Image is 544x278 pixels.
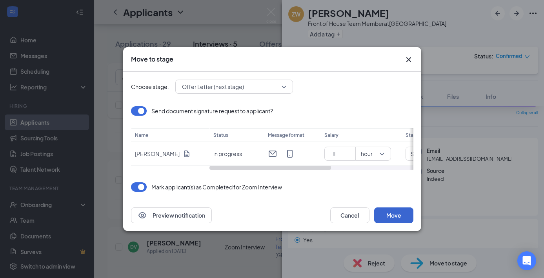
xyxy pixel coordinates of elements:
div: Loading offer data. [131,106,413,170]
th: Salary [320,128,402,142]
svg: Email [268,149,277,158]
svg: Cross [404,55,413,64]
td: in progress [209,142,264,166]
p: [PERSON_NAME] [135,150,180,158]
button: Close [404,55,413,64]
h3: Move to stage [131,55,173,64]
div: Open Intercom Messenger [517,251,536,270]
svg: MobileSms [285,149,295,158]
p: Send document signature request to applicant? [151,107,273,115]
button: EyePreview notification [131,207,212,223]
span: hour [361,148,373,160]
th: Status [209,128,264,142]
p: Mark applicant(s) as Completed for Zoom Interview [151,183,282,191]
svg: Eye [138,211,147,220]
span: Offer Letter (next stage) [182,81,244,93]
th: Message format [264,128,320,142]
input: $ [328,148,355,160]
button: Cancel [330,207,369,223]
th: Name [131,128,209,142]
span: Choose stage: [131,82,169,91]
svg: Document [183,150,191,158]
button: Move [374,207,413,223]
